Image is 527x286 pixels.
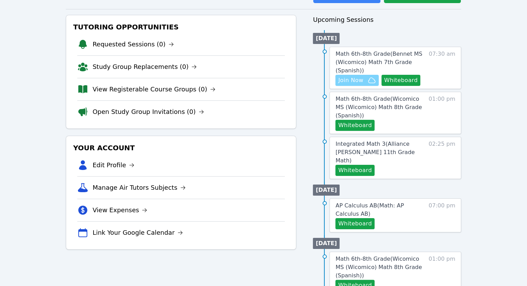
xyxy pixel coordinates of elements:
h3: Your Account [72,142,290,154]
h3: Upcoming Sessions [313,15,461,25]
a: Study Group Replacements (0) [93,62,197,72]
a: Math 6th-8th Grade(Wicomico MS (Wicomico) Math 8th Grade (Spanish)) [335,95,425,120]
li: [DATE] [313,238,340,249]
button: Whiteboard [335,120,375,131]
span: Math 6th-8th Grade ( Wicomico MS (Wicomico) Math 8th Grade (Spanish) ) [335,256,422,279]
span: Math 6th-8th Grade ( Bennet MS (Wicomico) Math 7th Grade (Spanish) ) [335,51,422,74]
button: Whiteboard [335,218,375,229]
a: Requested Sessions (0) [93,39,174,49]
li: [DATE] [313,185,340,196]
span: 07:30 am [429,50,455,86]
a: Manage Air Tutors Subjects [93,183,186,193]
span: Join Now [338,76,363,84]
a: AP Calculus AB(Math: AP Calculus AB) [335,202,425,218]
a: View Expenses [93,205,147,215]
h3: Tutoring Opportunities [72,21,290,33]
a: Edit Profile [93,160,134,170]
a: Math 6th-8th Grade(Bennet MS (Wicomico) Math 7th Grade (Spanish)) [335,50,425,75]
span: AP Calculus AB ( Math: AP Calculus AB ) [335,202,404,217]
button: Whiteboard [381,75,421,86]
span: 02:25 pm [429,140,455,176]
a: View Registerable Course Groups (0) [93,84,216,94]
a: Math 6th-8th Grade(Wicomico MS (Wicomico) Math 8th Grade (Spanish)) [335,255,425,280]
button: Whiteboard [335,165,375,176]
a: Open Study Group Invitations (0) [93,107,204,117]
span: 01:00 pm [429,95,455,131]
button: Join Now [335,75,378,86]
span: Math 6th-8th Grade ( Wicomico MS (Wicomico) Math 8th Grade (Spanish) ) [335,96,422,119]
span: Integrated Math 3 ( Alliance [PERSON_NAME] 11th Grade Math ) [335,141,415,164]
li: [DATE] [313,33,340,44]
a: Link Your Google Calendar [93,228,183,238]
span: 07:00 pm [429,202,455,229]
a: Integrated Math 3(Alliance [PERSON_NAME] 11th Grade Math) [335,140,425,165]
